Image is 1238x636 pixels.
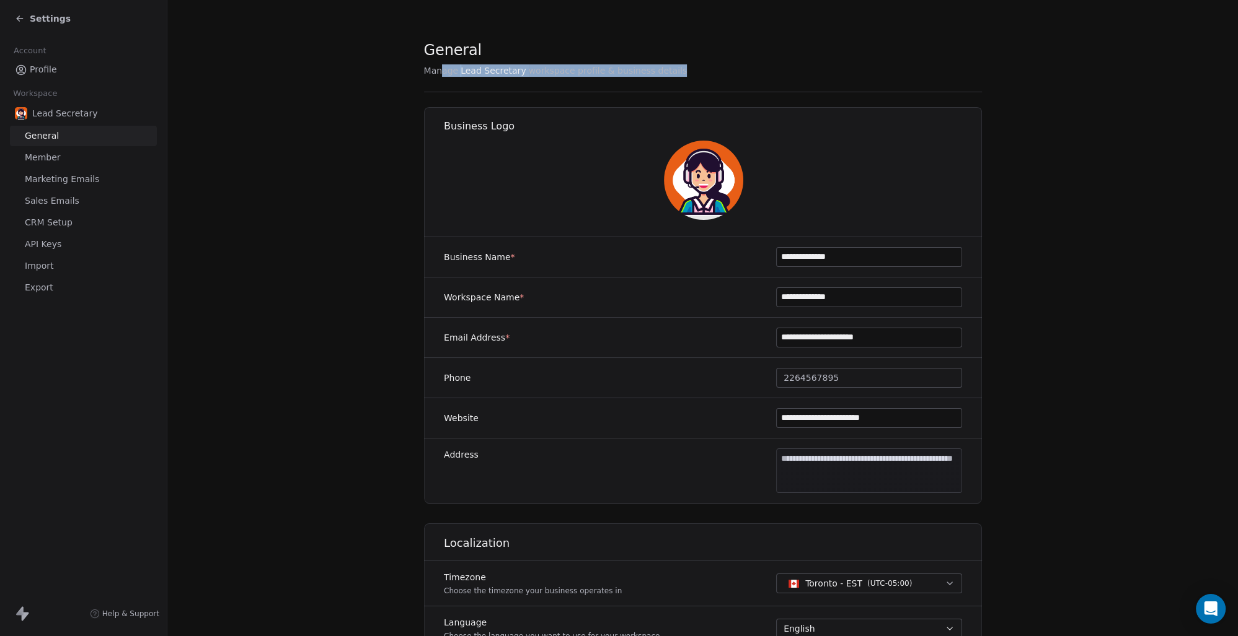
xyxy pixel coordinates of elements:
span: Member [25,151,61,164]
a: Marketing Emails [10,169,157,189]
h1: Business Logo [444,120,983,133]
span: ( UTC-05:00 ) [867,578,911,589]
label: Timezone [444,571,622,583]
span: 2264567895 [784,372,839,385]
a: Member [10,147,157,168]
a: General [10,126,157,146]
h1: Localization [444,536,983,551]
p: Choose the timezone your business operates in [444,586,622,596]
label: Language [444,616,660,629]
img: icon%2001.png [663,141,743,220]
button: 2264567895 [776,368,962,388]
label: Website [444,412,479,424]
span: Account [8,41,51,60]
button: Toronto - EST(UTC-05:00) [776,573,962,593]
a: Profile [10,59,157,80]
label: Business Name [444,251,515,263]
span: CRM Setup [25,216,73,229]
a: Sales Emails [10,191,157,211]
span: English [784,622,815,635]
a: CRM Setup [10,212,157,233]
span: Lead Secretary [32,107,97,120]
span: Export [25,281,53,294]
label: Address [444,448,479,461]
div: Open Intercom Messenger [1196,594,1226,624]
span: Manage [424,64,459,77]
span: Import [25,259,53,272]
span: Sales Emails [25,194,79,207]
label: Workspace Name [444,291,524,303]
span: workspace profile & business details [529,64,688,77]
span: Settings [30,12,71,25]
label: Phone [444,372,471,384]
a: Help & Support [90,609,159,619]
span: Toronto - EST [805,577,862,590]
a: Export [10,277,157,298]
span: Workspace [8,84,63,103]
img: icon%2001.png [15,107,27,120]
a: Import [10,256,157,276]
a: API Keys [10,234,157,255]
span: Lead Secretary [461,64,526,77]
span: General [25,129,59,142]
span: Marketing Emails [25,173,99,186]
a: Settings [15,12,71,25]
span: General [424,41,482,59]
span: API Keys [25,238,61,251]
label: Email Address [444,331,510,344]
span: Help & Support [102,609,159,619]
span: Profile [30,63,57,76]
